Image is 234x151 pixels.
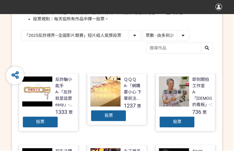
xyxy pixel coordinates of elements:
[156,73,215,131] a: 即刻開拍工作室A-「[DEMOGRAPHIC_DATA]的看板」- 2025新竹市反詐視界影片徵件736票投票
[36,119,44,124] span: 投票
[173,119,181,124] span: 投票
[68,110,73,115] span: 票
[87,73,147,125] a: ＱＱＱA-「網購要小心 下單前注意」- 2025新竹市反詐視界影片徵件1237票投票
[55,109,67,115] span: 1333
[123,76,136,83] div: ＱＱＱ
[192,109,201,115] span: 736
[147,43,213,53] input: 搜尋作品
[137,104,141,108] span: 票
[192,76,212,89] div: 即刻開拍工作室
[19,73,78,131] a: 反詐騙小能手A-「反詐就是這麼easy」- 2025新竹市反詐視界影片徵件1333票投票
[55,76,75,89] div: 反詐騙小能手
[123,83,143,102] div: A-「網購要小心 下單前注意」- 2025新竹市反詐視界影片徵件
[202,110,206,115] span: 票
[123,102,135,109] span: 1237
[104,113,113,118] span: 投票
[55,89,75,108] div: A-「反詐就是這麼easy」- 2025新竹市反詐視界影片徵件
[33,16,213,22] li: 投票規則：每天從所有作品中擇一投票。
